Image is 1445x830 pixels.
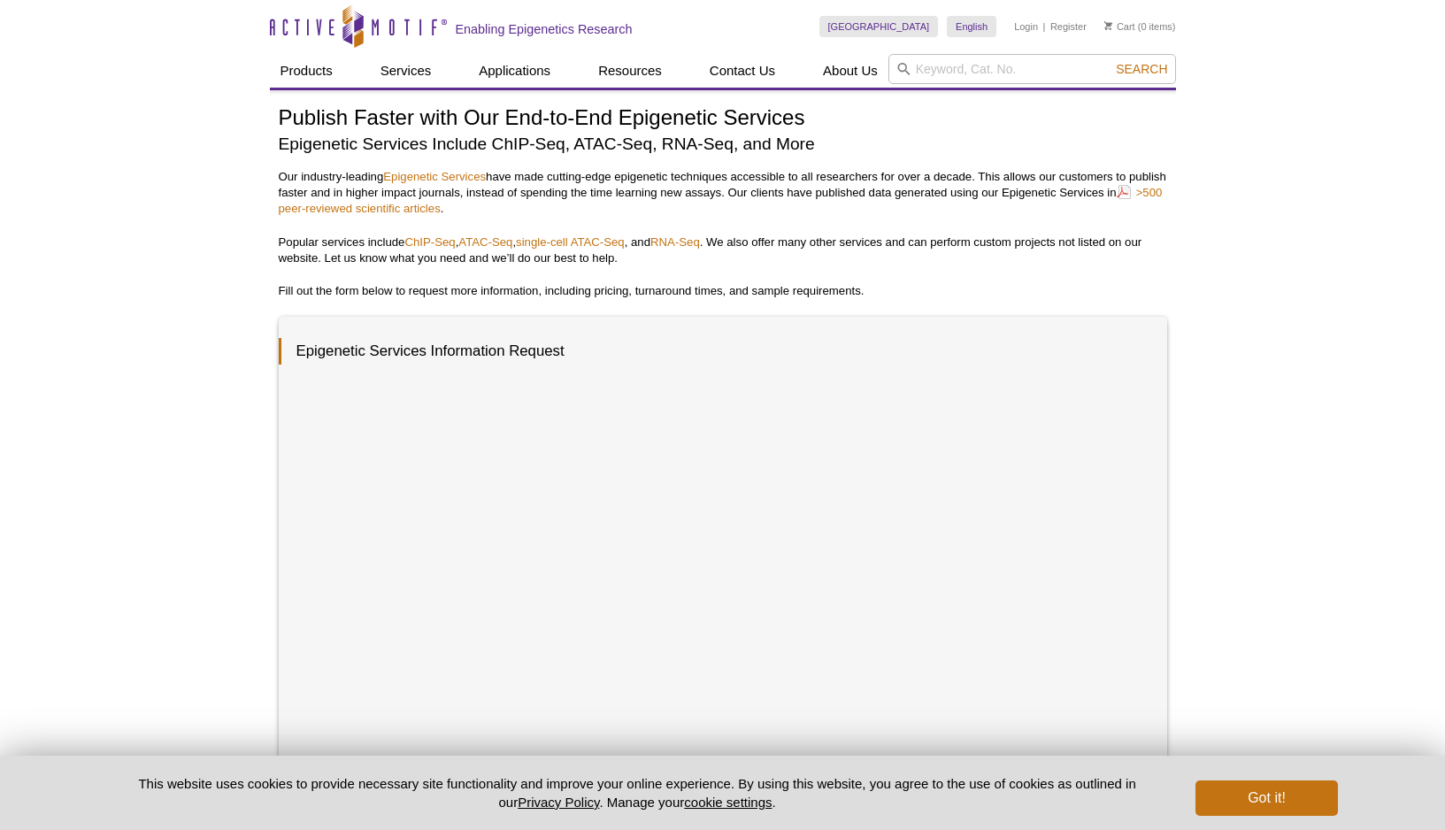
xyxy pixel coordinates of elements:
a: Contact Us [699,54,786,88]
li: | [1043,16,1046,37]
a: Login [1014,20,1038,33]
p: Our industry-leading have made cutting-edge epigenetic techniques accessible to all researchers f... [279,169,1167,217]
li: (0 items) [1104,16,1176,37]
a: About Us [812,54,888,88]
a: Products [270,54,343,88]
a: English [947,16,996,37]
a: single-cell ATAC-Seq [516,235,625,249]
a: [GEOGRAPHIC_DATA] [819,16,939,37]
h3: Epigenetic Services Information Request [279,338,1149,365]
button: cookie settings [684,795,772,810]
h2: Enabling Epigenetics Research [456,21,633,37]
h1: Publish Faster with Our End-to-End Epigenetic Services [279,106,1167,132]
input: Keyword, Cat. No. [888,54,1176,84]
a: Privacy Policy [518,795,599,810]
a: >500 peer-reviewed scientific articles [279,184,1163,217]
button: Search [1111,61,1172,77]
a: Register [1050,20,1087,33]
span: Search [1116,62,1167,76]
p: Popular services include , , , and . We also offer many other services and can perform custom pro... [279,234,1167,266]
a: ATAC-Seq [458,235,512,249]
button: Got it! [1195,780,1337,816]
a: ChIP-Seq [404,235,455,249]
a: Applications [468,54,561,88]
a: RNA-Seq [650,235,700,249]
p: Fill out the form below to request more information, including pricing, turnaround times, and sam... [279,283,1167,299]
h2: Epigenetic Services Include ChIP-Seq, ATAC-Seq, RNA-Seq, and More [279,132,1167,156]
a: Services [370,54,442,88]
a: Resources [588,54,673,88]
img: Your Cart [1104,21,1112,30]
p: This website uses cookies to provide necessary site functionality and improve your online experie... [108,774,1167,811]
a: Cart [1104,20,1135,33]
a: Epigenetic Services [383,170,486,183]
